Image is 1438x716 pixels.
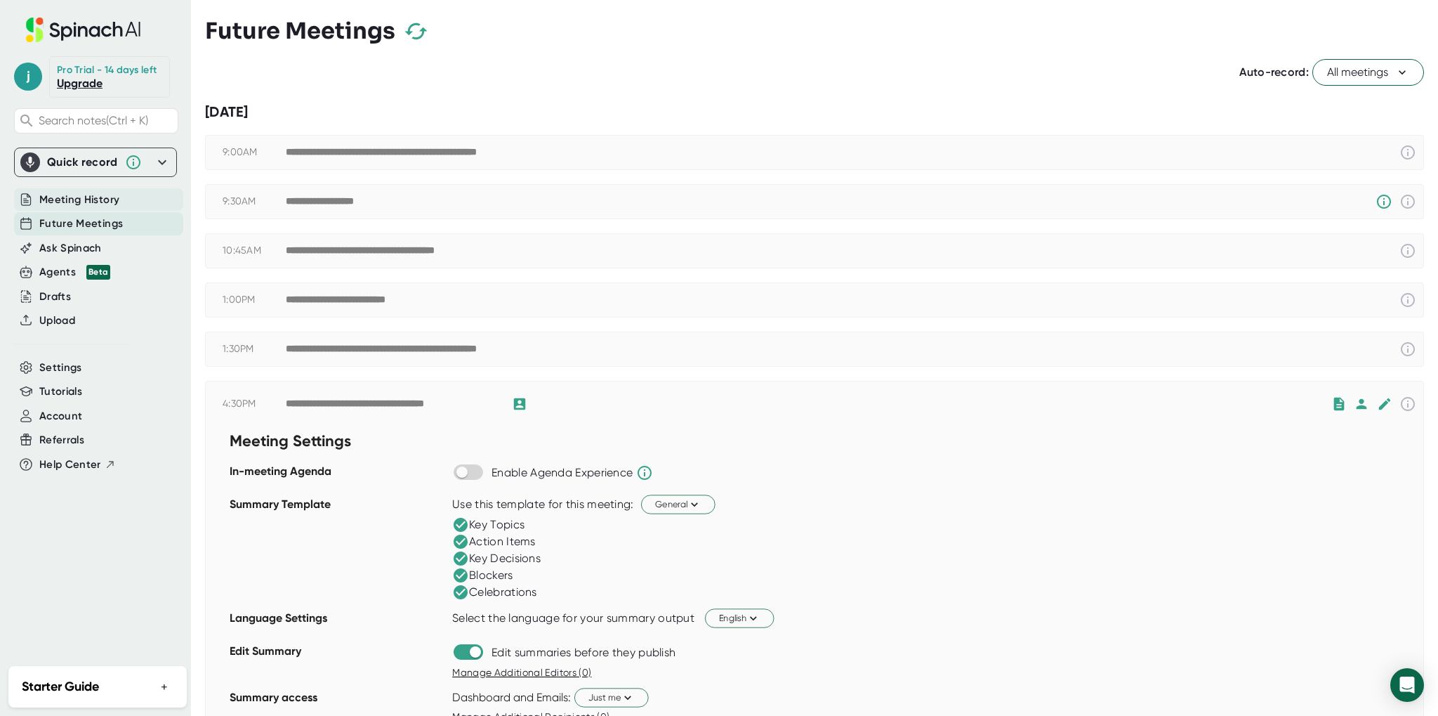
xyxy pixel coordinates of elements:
div: Action Items [452,533,536,550]
a: Upgrade [57,77,103,90]
span: English [719,611,760,625]
div: Blockers [452,567,513,584]
button: Manage Additional Editors (0) [452,665,591,680]
button: Just me [574,688,649,707]
div: [DATE] [205,103,1424,121]
div: Use this template for this meeting: [452,497,634,512]
div: Beta [86,265,110,280]
div: Pro Trial - 14 days left [57,64,157,77]
div: Summary Template [230,493,445,606]
button: General [641,495,715,514]
button: Ask Spinach [39,240,102,256]
button: + [155,677,173,697]
button: Tutorials [39,384,82,400]
h2: Starter Guide [22,677,99,696]
svg: This event has already passed [1399,396,1416,412]
span: j [14,63,42,91]
div: Dashboard and Emails: [452,691,571,704]
div: Celebrations [452,584,537,601]
svg: This event has already passed [1399,341,1416,358]
div: Select the language for your summary output [452,611,694,625]
div: In-meeting Agenda [230,460,445,493]
div: Agents [39,264,110,280]
span: Help Center [39,457,101,473]
button: All meetings [1312,59,1424,86]
div: 4:30PM [223,398,286,410]
div: 9:00AM [223,146,286,159]
span: Manage Additional Editors (0) [452,667,591,678]
svg: Someone has manually disabled Spinach from this meeting. [1376,193,1392,210]
div: Quick record [20,148,171,176]
button: Agents Beta [39,264,110,280]
svg: This event has already passed [1399,292,1416,308]
svg: This event has already passed [1399,193,1416,210]
div: 1:30PM [223,343,286,356]
div: Key Decisions [452,550,541,567]
span: All meetings [1327,64,1409,81]
button: Meeting History [39,192,119,208]
div: 10:45AM [223,245,286,257]
div: Meeting Settings [230,427,445,460]
div: Edit Summary [230,639,445,686]
h3: Future Meetings [205,18,395,44]
span: Auto-record: [1239,65,1309,79]
div: 9:30AM [223,195,286,208]
button: Account [39,408,82,424]
button: Upload [39,313,75,329]
button: Future Meetings [39,216,123,232]
span: Just me [588,691,635,704]
svg: Spinach will help run the agenda and keep track of time [636,464,653,481]
button: Drafts [39,289,71,305]
div: Edit summaries before they publish [492,646,675,660]
svg: This event has already passed [1399,144,1416,161]
span: General [655,497,701,511]
button: Help Center [39,457,116,473]
div: Language Settings [230,606,445,639]
div: 1:00PM [223,294,286,306]
div: Key Topics [452,516,525,533]
div: Quick record [47,155,118,169]
button: English [705,608,774,627]
div: Enable Agenda Experience [492,466,633,480]
svg: This event has already passed [1399,242,1416,259]
button: Settings [39,360,82,376]
div: Open Intercom Messenger [1390,668,1424,702]
button: Referrals [39,432,84,448]
span: Search notes (Ctrl + K) [39,114,148,127]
